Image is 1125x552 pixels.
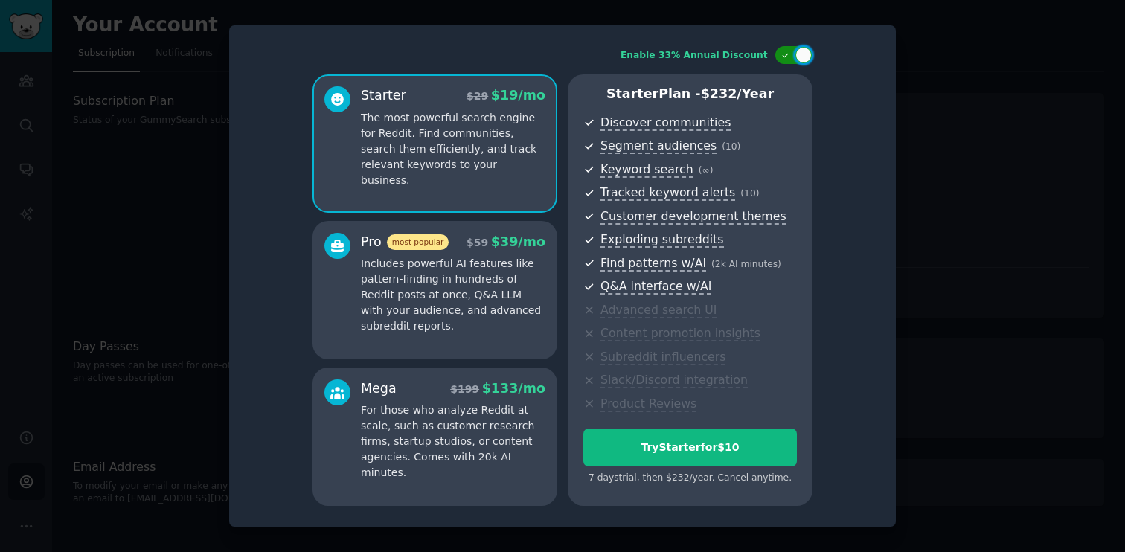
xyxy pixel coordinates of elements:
[600,256,706,272] span: Find patterns w/AI
[491,88,545,103] span: $ 19 /mo
[361,110,545,188] p: The most powerful search engine for Reddit. Find communities, search them efficiently, and track ...
[740,188,759,199] span: ( 10 )
[467,237,488,248] span: $ 59
[621,49,768,62] div: Enable 33% Annual Discount
[600,397,696,412] span: Product Reviews
[583,85,797,103] p: Starter Plan -
[361,233,449,251] div: Pro
[361,256,545,334] p: Includes powerful AI features like pattern-finding in hundreds of Reddit posts at once, Q&A LLM w...
[600,303,717,318] span: Advanced search UI
[600,185,735,201] span: Tracked keyword alerts
[361,379,397,398] div: Mega
[583,472,797,485] div: 7 days trial, then $ 232 /year . Cancel anytime.
[584,440,796,455] div: Try Starter for $10
[491,234,545,249] span: $ 39 /mo
[361,86,406,105] div: Starter
[583,429,797,466] button: TryStarterfor$10
[600,279,711,295] span: Q&A interface w/AI
[600,326,760,341] span: Content promotion insights
[600,115,731,131] span: Discover communities
[600,162,693,178] span: Keyword search
[361,402,545,481] p: For those who analyze Reddit at scale, such as customer research firms, startup studios, or conte...
[450,383,479,395] span: $ 199
[711,259,781,269] span: ( 2k AI minutes )
[600,373,748,388] span: Slack/Discord integration
[482,381,545,396] span: $ 133 /mo
[600,209,786,225] span: Customer development themes
[600,138,717,154] span: Segment audiences
[701,86,774,101] span: $ 232 /year
[699,165,714,176] span: ( ∞ )
[600,350,725,365] span: Subreddit influencers
[722,141,740,152] span: ( 10 )
[387,234,449,250] span: most popular
[600,232,723,248] span: Exploding subreddits
[467,90,488,102] span: $ 29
